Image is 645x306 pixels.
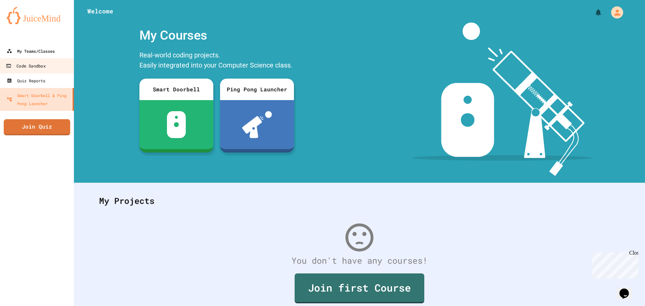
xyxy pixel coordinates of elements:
[7,77,45,85] div: Quiz Reports
[617,279,638,299] iframe: chat widget
[242,111,272,138] img: ppl-with-ball.png
[167,111,186,138] img: sdb-white.svg
[7,47,55,55] div: My Teams/Classes
[3,3,46,43] div: Chat with us now!Close
[92,188,627,214] div: My Projects
[139,79,213,100] div: Smart Doorbell
[582,7,604,18] div: My Notifications
[136,23,297,48] div: My Courses
[589,250,638,278] iframe: chat widget
[7,91,70,107] div: Smart Doorbell & Ping Pong Launcher
[4,119,70,135] a: Join Quiz
[136,48,297,74] div: Real-world coding projects. Easily integrated into your Computer Science class.
[604,5,625,20] div: My Account
[92,254,627,267] div: You don't have any courses!
[7,7,67,24] img: logo-orange.svg
[6,62,45,70] div: Code Sandbox
[412,23,592,176] img: banner-image-my-projects.png
[220,79,294,100] div: Ping Pong Launcher
[295,273,424,303] a: Join first Course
